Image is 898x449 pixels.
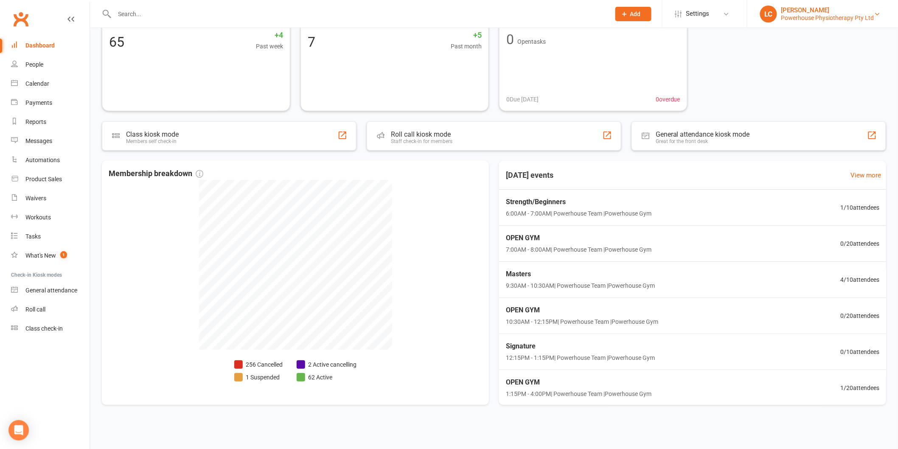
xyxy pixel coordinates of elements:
[506,353,655,362] span: 12:15PM - 1:15PM | Powerhouse Team | Powerhouse Gym
[25,80,49,87] div: Calendar
[25,306,45,313] div: Roll call
[391,130,452,138] div: Roll call kiosk mode
[391,138,452,144] div: Staff check-in for members
[686,4,710,23] span: Settings
[781,14,874,22] div: Powerhouse Physiotherapy Pty Ltd
[11,189,90,208] a: Waivers
[11,112,90,132] a: Reports
[506,95,539,104] span: 0 Due [DATE]
[25,287,77,294] div: General attendance
[840,383,879,393] span: 1 / 20 attendees
[656,130,750,138] div: General attendance kiosk mode
[11,93,90,112] a: Payments
[25,325,63,332] div: Class check-in
[11,36,90,55] a: Dashboard
[499,168,560,183] h3: [DATE] events
[630,11,641,17] span: Add
[451,42,482,51] span: Past month
[506,305,658,316] span: OPEN GYM
[126,130,179,138] div: Class kiosk mode
[256,42,283,51] span: Past week
[506,233,651,244] span: OPEN GYM
[25,252,56,259] div: What's New
[506,245,651,254] span: 7:00AM - 8:00AM | Powerhouse Team | Powerhouse Gym
[506,317,658,326] span: 10:30AM - 12:15PM | Powerhouse Team | Powerhouse Gym
[506,33,514,46] div: 0
[234,373,283,382] li: 1 Suspended
[517,38,546,45] span: Open tasks
[11,208,90,227] a: Workouts
[506,389,651,398] span: 1:15PM - 4:00PM | Powerhouse Team | Powerhouse Gym
[840,275,879,284] span: 4 / 10 attendees
[615,7,651,21] button: Add
[25,157,60,163] div: Automations
[11,246,90,265] a: What's New1
[11,281,90,300] a: General attendance kiosk mode
[10,8,31,30] a: Clubworx
[11,74,90,93] a: Calendar
[840,347,879,356] span: 0 / 10 attendees
[11,227,90,246] a: Tasks
[109,168,203,180] span: Membership breakdown
[234,360,283,369] li: 256 Cancelled
[11,170,90,189] a: Product Sales
[297,373,357,382] li: 62 Active
[112,8,604,20] input: Search...
[11,151,90,170] a: Automations
[8,420,29,441] div: Open Intercom Messenger
[25,138,52,144] div: Messages
[25,195,46,202] div: Waivers
[25,214,51,221] div: Workouts
[109,35,124,49] div: 65
[840,239,879,248] span: 0 / 20 attendees
[60,251,67,258] span: 1
[25,233,41,240] div: Tasks
[656,138,750,144] div: Great for the front desk
[760,6,777,22] div: LC
[297,360,357,369] li: 2 Active cancelling
[506,209,651,218] span: 6:00AM - 7:00AM | Powerhouse Team | Powerhouse Gym
[781,6,874,14] div: [PERSON_NAME]
[256,29,283,42] span: +4
[25,118,46,125] div: Reports
[11,132,90,151] a: Messages
[840,203,879,212] span: 1 / 10 attendees
[25,61,43,68] div: People
[25,99,52,106] div: Payments
[506,281,655,290] span: 9:30AM - 10:30AM | Powerhouse Team | Powerhouse Gym
[451,29,482,42] span: +5
[506,269,655,280] span: Masters
[506,341,655,352] span: Signature
[308,35,315,49] div: 7
[11,319,90,338] a: Class kiosk mode
[850,170,881,180] a: View more
[506,196,651,208] span: Strength/Beginners
[126,138,179,144] div: Members self check-in
[506,377,651,388] span: OPEN GYM
[11,300,90,319] a: Roll call
[840,311,879,320] span: 0 / 20 attendees
[25,176,62,182] div: Product Sales
[656,95,680,104] span: 0 overdue
[11,55,90,74] a: People
[25,42,55,49] div: Dashboard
